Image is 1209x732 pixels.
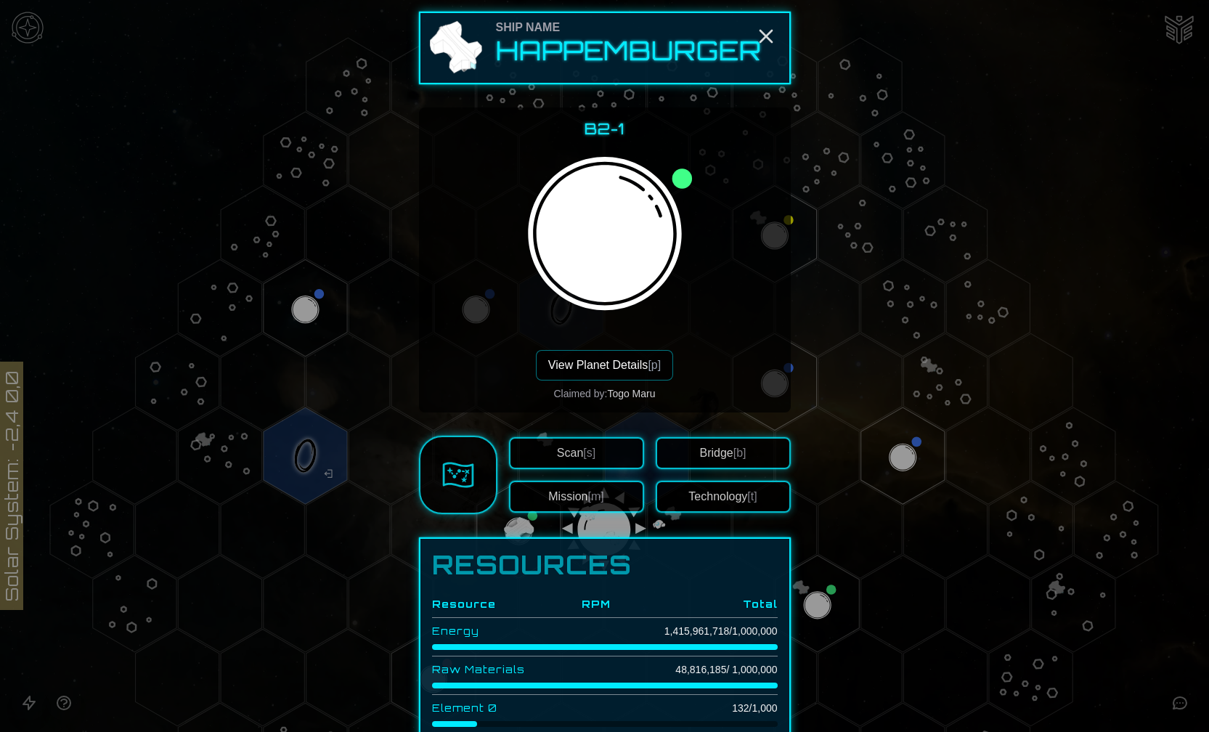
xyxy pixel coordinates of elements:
th: Total [611,591,778,618]
img: Sector [442,459,474,491]
th: RPM [559,591,611,618]
button: Technology[t] [656,481,791,513]
img: B2-1 [514,151,696,333]
td: Energy [432,618,559,645]
h1: Resources [432,550,778,579]
button: Close [754,25,778,48]
img: Terraformer Guild [563,107,745,306]
td: 1,415,961,718 / 1,000,000 [611,618,778,645]
div: Claimed by: [553,386,655,401]
span: [b] [733,447,746,459]
div: Ship Name [496,19,762,36]
button: Scan[s] [509,437,644,469]
td: 48,816,185 / 1,000,000 [611,656,778,683]
span: Scan [557,447,595,459]
span: [m] [588,490,604,503]
button: Bridge[b] [656,437,791,469]
button: Mission[m] [509,481,644,513]
td: Element 0 [432,695,559,722]
img: Ship Icon [426,19,484,77]
span: [t] [747,490,757,503]
button: View Planet Details[p] [536,350,673,381]
span: Togo Maru [607,388,655,399]
h2: Happemburger [496,36,762,65]
th: Resource [432,591,559,618]
td: Raw Materials [432,656,559,683]
td: 132 / 1,000 [611,695,778,722]
span: [s] [583,447,595,459]
span: [p] [648,359,661,371]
